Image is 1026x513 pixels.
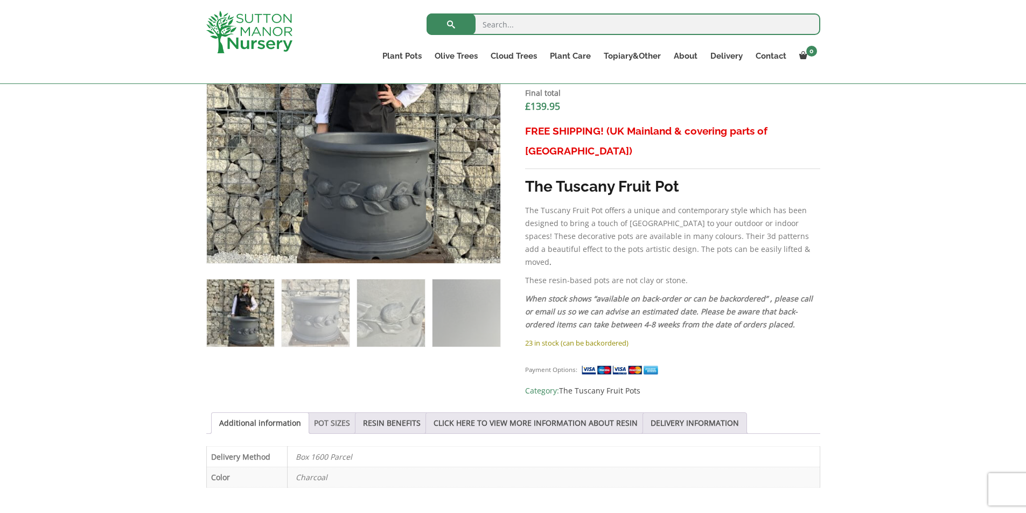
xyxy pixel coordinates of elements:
[651,413,739,433] a: DELIVERY INFORMATION
[296,447,812,467] p: Box 1600 Parcel
[597,48,667,64] a: Topiary&Other
[376,48,428,64] a: Plant Pots
[549,257,552,267] strong: .
[581,364,662,376] img: payment supported
[432,279,500,347] img: The Tuscany Fruit Pot 50 Colour Charcoal - Image 4
[525,366,577,374] small: Payment Options:
[282,279,349,347] img: The Tuscany Fruit Pot 50 Colour Charcoal - Image 2
[525,100,531,113] span: £
[704,48,749,64] a: Delivery
[427,13,820,35] input: Search...
[667,48,704,64] a: About
[525,87,820,100] dt: Final total
[363,413,421,433] a: RESIN BENEFITS
[525,121,820,161] h3: FREE SHIPPING! (UK Mainland & covering parts of [GEOGRAPHIC_DATA])
[749,48,793,64] a: Contact
[206,446,820,488] table: Product Details
[357,279,424,347] img: The Tuscany Fruit Pot 50 Colour Charcoal - Image 3
[543,48,597,64] a: Plant Care
[525,204,820,269] p: The Tuscany Fruit Pot offers a unique and contemporary style which has been designed to bring a t...
[219,413,301,433] a: Additional information
[525,336,820,349] p: 23 in stock (can be backordered)
[207,279,274,347] img: The Tuscany Fruit Pot 50 Colour Charcoal
[434,413,638,433] a: CLICK HERE TO VIEW MORE INFORMATION ABOUT RESIN
[484,48,543,64] a: Cloud Trees
[525,100,560,113] bdi: 139.95
[206,467,287,487] th: Color
[296,467,812,487] p: Charcoal
[525,384,820,397] span: Category:
[206,11,292,53] img: logo
[559,385,640,396] a: The Tuscany Fruit Pots
[314,413,350,433] a: POT SIZES
[428,48,484,64] a: Olive Trees
[525,293,813,329] em: When stock shows “available on back-order or can be backordered” , please call or email us so we ...
[793,48,820,64] a: 0
[806,46,817,57] span: 0
[525,274,820,287] p: These resin-based pots are not clay or stone.
[206,446,287,467] th: Delivery Method
[525,178,679,195] strong: The Tuscany Fruit Pot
